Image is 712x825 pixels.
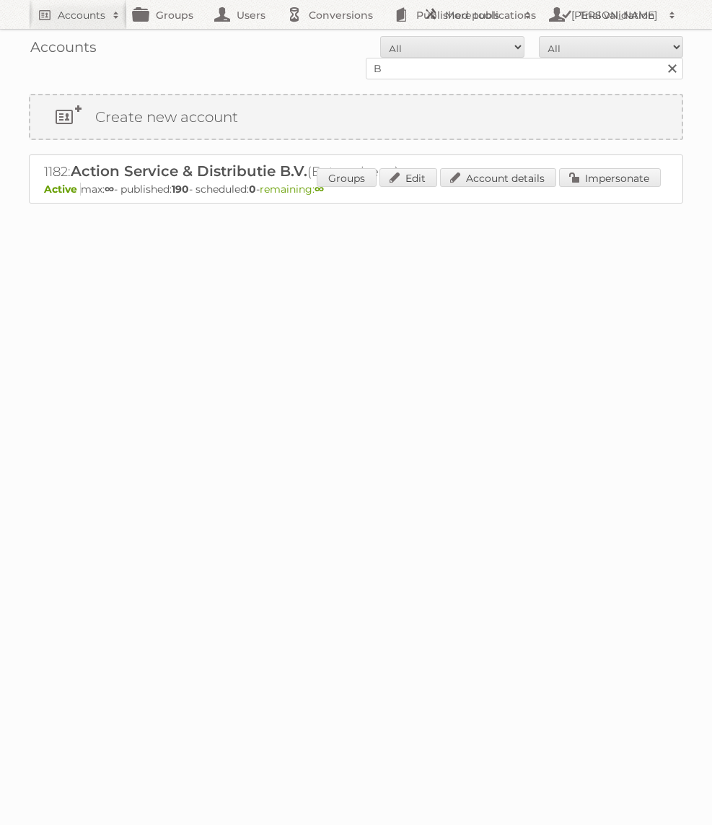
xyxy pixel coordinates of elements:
[379,168,437,187] a: Edit
[30,95,682,139] a: Create new account
[172,183,189,196] strong: 190
[249,183,256,196] strong: 0
[44,183,81,196] span: Active
[260,183,324,196] span: remaining:
[559,168,661,187] a: Impersonate
[44,183,668,196] p: max: - published: - scheduled: -
[440,168,556,187] a: Account details
[317,168,377,187] a: Groups
[568,8,662,22] h2: [PERSON_NAME]
[315,183,324,196] strong: ∞
[105,183,114,196] strong: ∞
[58,8,105,22] h2: Accounts
[71,162,307,180] span: Action Service & Distributie B.V.
[44,162,549,181] h2: 1182: (Enterprise ∞)
[445,8,517,22] h2: More tools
